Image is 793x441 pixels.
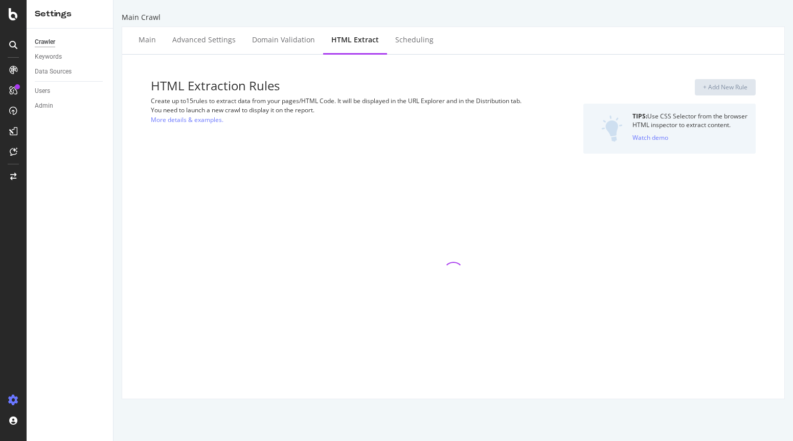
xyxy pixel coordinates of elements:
img: DZQOUYU0WpgAAAAASUVORK5CYII= [601,115,623,142]
div: Data Sources [35,66,72,77]
div: Main Crawl [122,12,785,22]
a: Data Sources [35,66,106,77]
div: You need to launch a new crawl to display it on the report. [151,106,549,114]
div: + Add New Rule [703,83,747,91]
div: Users [35,86,50,96]
div: Advanced Settings [172,35,236,45]
div: Admin [35,101,53,111]
button: + Add New Rule [695,79,756,95]
a: Users [35,86,106,96]
div: Scheduling [395,35,434,45]
h3: HTML Extraction Rules [151,79,549,92]
a: Keywords [35,52,106,62]
div: Use CSS Selector from the browser [632,112,747,120]
a: More details & examples. [151,114,223,125]
div: Crawler [35,37,55,47]
a: Admin [35,101,106,111]
strong: TIPS: [632,112,647,120]
div: Keywords [35,52,62,62]
div: Settings [35,8,105,20]
div: HTML Extract [331,35,379,45]
button: Watch demo [632,129,668,145]
div: Watch demo [632,133,668,142]
div: Domain Validation [252,35,315,45]
a: Crawler [35,37,106,47]
div: Main [139,35,156,45]
div: HTML inspector to extract content. [632,120,747,129]
div: Create up to 15 rules to extract data from your pages/HTML Code. It will be displayed in the URL ... [151,96,549,105]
